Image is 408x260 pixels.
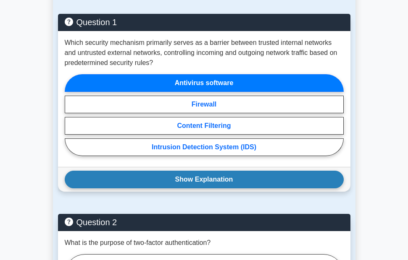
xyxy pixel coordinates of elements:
h5: Question 1 [65,17,344,27]
label: Antivirus software [65,74,344,92]
h5: Question 2 [65,217,344,227]
p: What is the purpose of two-factor authentication? [65,238,211,248]
p: Which security mechanism primarily serves as a barrier between trusted internal networks and untr... [65,38,344,68]
label: Intrusion Detection System (IDS) [65,138,344,156]
label: Firewall [65,96,344,113]
label: Content Filtering [65,117,344,135]
button: Show Explanation [65,171,344,188]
